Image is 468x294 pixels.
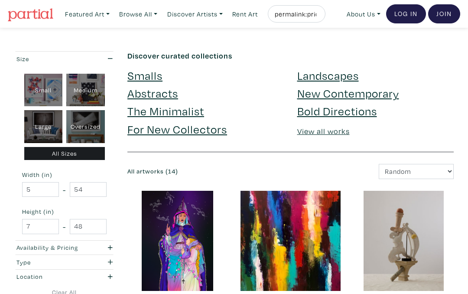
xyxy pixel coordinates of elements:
button: Availability & Pricing [14,241,114,255]
button: Size [14,52,114,66]
a: For New Collectors [127,121,227,137]
a: Log In [386,4,426,23]
a: The Minimalist [127,103,204,118]
div: Location [16,272,85,281]
div: All Sizes [24,147,105,160]
a: Bold Directions [297,103,377,118]
a: Featured Art [61,5,114,23]
a: Browse All [115,5,161,23]
h6: All artworks (14) [127,168,284,175]
button: Type [14,255,114,269]
a: About Us [343,5,384,23]
input: Search [274,9,317,20]
a: New Contemporary [297,85,399,101]
button: Location [14,270,114,284]
div: Oversized [66,110,105,143]
a: Join [428,4,460,23]
div: Medium [66,74,105,107]
div: Availability & Pricing [16,243,85,252]
div: Large [24,110,63,143]
small: Width (in) [22,172,107,178]
a: Rent Art [228,5,262,23]
a: Abstracts [127,85,178,101]
a: Landscapes [297,68,359,83]
a: Discover Artists [163,5,227,23]
span: - [63,184,66,196]
a: View all works [297,126,350,136]
div: Size [16,54,85,64]
span: - [63,221,66,232]
div: Small [24,74,63,107]
div: Type [16,258,85,267]
h6: Discover curated collections [127,51,454,61]
a: Smalls [127,68,162,83]
small: Height (in) [22,209,107,215]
